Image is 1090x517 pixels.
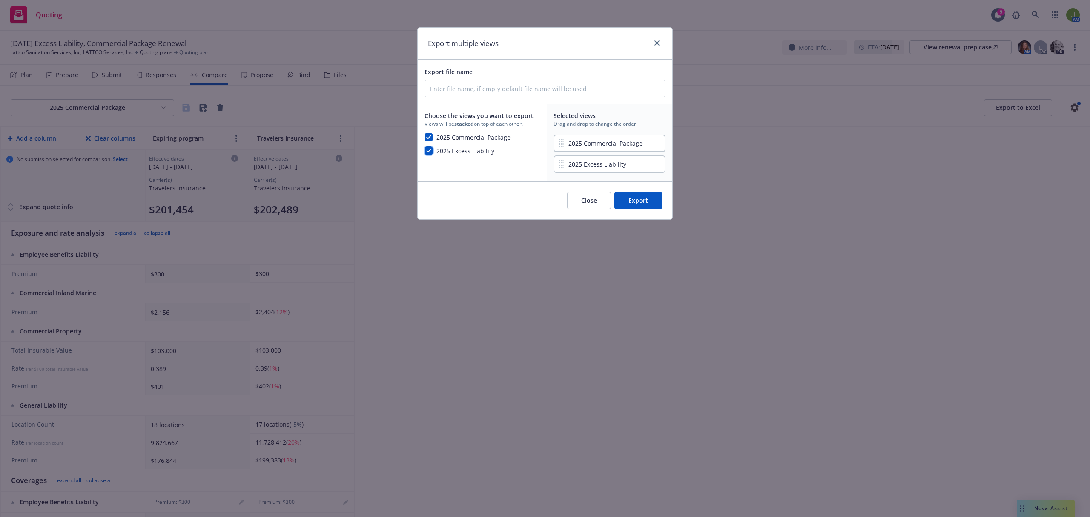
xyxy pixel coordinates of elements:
button: Close [567,192,611,209]
div: 2025 Commercial Package [554,133,665,154]
input: Enter file name, if empty default file name will be used [425,80,665,97]
span: Export file name [425,68,473,76]
span: 2025 Excess Liability [436,146,494,157]
span: Views will be on top of each other. [425,120,536,127]
a: close [652,38,662,48]
span: Choose the views you want to export [425,111,536,120]
span: Drag and drop to change the order [554,120,665,127]
span: 2025 Excess Liability [568,160,626,169]
button: Export [614,192,662,209]
button: 2025 Excess Liability [425,146,494,157]
strong: stacked [454,120,474,127]
span: Selected views [554,111,665,120]
span: 2025 Commercial Package [436,133,511,143]
h1: Export multiple views [428,38,499,49]
button: 2025 Commercial Package [425,133,511,143]
div: 2025 Excess Liability [554,154,665,175]
span: 2025 Commercial Package [568,139,643,148]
